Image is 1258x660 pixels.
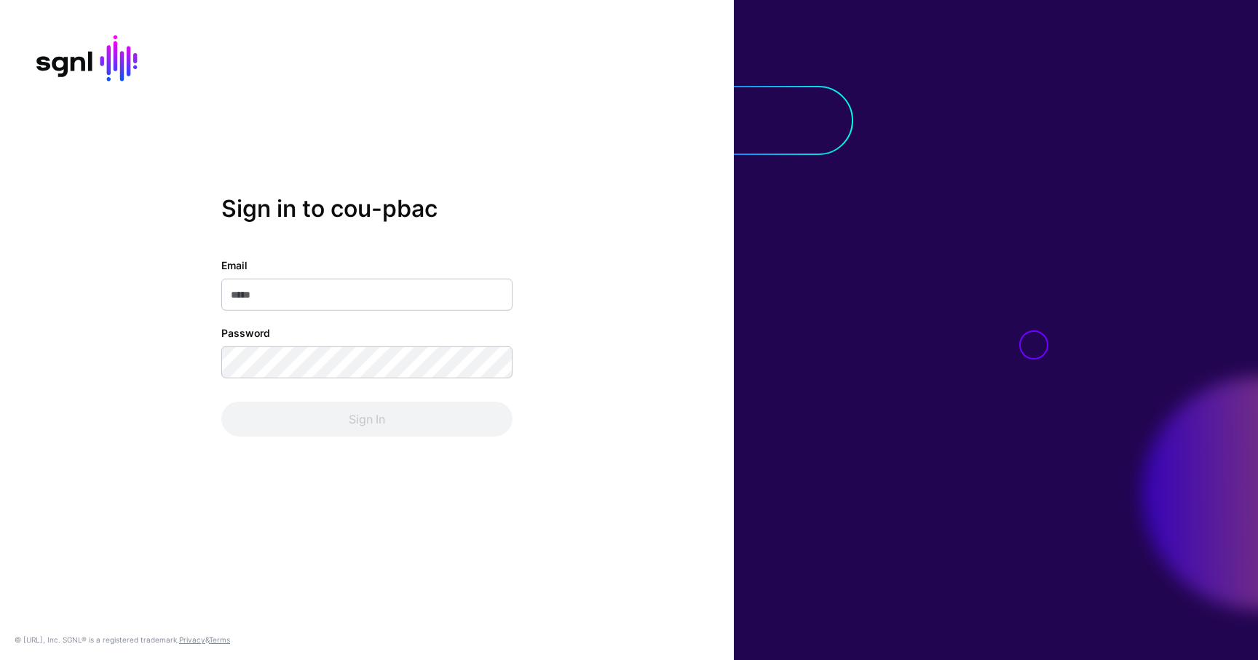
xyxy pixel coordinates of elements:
[221,258,248,273] label: Email
[209,635,230,644] a: Terms
[15,634,230,645] div: © [URL], Inc. SGNL® is a registered trademark. &
[179,635,205,644] a: Privacy
[221,325,270,341] label: Password
[221,194,513,222] h2: Sign in to cou-pbac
